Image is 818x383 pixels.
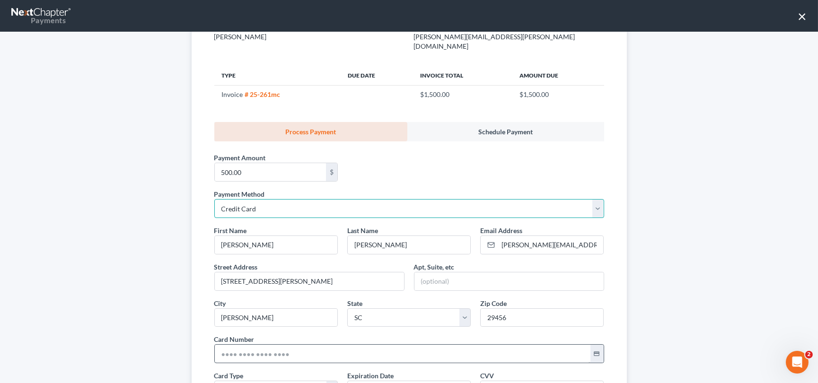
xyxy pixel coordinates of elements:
input: Enter address... [215,272,404,290]
a: Payments [11,5,72,27]
th: Amount Due [512,66,604,85]
span: Payment Amount [214,154,266,162]
input: 0.00 [215,163,326,181]
span: State [347,299,362,307]
input: (optional) [414,272,604,290]
span: Payment Method [214,190,265,198]
input: -- [215,236,337,254]
span: Invoice [222,90,243,98]
input: XXXXX [481,309,603,327]
td: $1,500.00 [413,85,512,103]
a: Process Payment [214,122,407,141]
strong: # 25-261mc [245,90,281,98]
span: Card Type [214,372,244,380]
span: Last Name [347,226,378,235]
span: 2 [805,351,813,358]
iframe: Intercom live chat [786,351,809,374]
button: × [798,9,807,24]
p: [PERSON_NAME] [214,32,405,42]
input: ●●●● ●●●● ●●●● ●●●● [215,345,590,363]
a: Schedule Payment [407,122,604,141]
th: Due Date [340,66,413,85]
span: CVV [480,372,494,380]
span: Zip Code [480,299,507,307]
td: $1,500.00 [512,85,604,103]
span: City [214,299,226,307]
span: Card Number [214,335,255,343]
th: Type [214,66,340,85]
input: Enter city... [215,309,337,327]
span: Apt, Suite, etc [414,263,455,271]
p: [PERSON_NAME][EMAIL_ADDRESS][PERSON_NAME][DOMAIN_NAME] [414,32,604,51]
div: Payments [11,15,66,26]
input: -- [348,236,470,254]
input: Enter email... [498,236,603,254]
th: Invoice Total [413,66,512,85]
div: $ [326,163,337,181]
i: credit_card [594,350,600,357]
span: Email Address [480,226,522,235]
span: Expiration Date [347,372,394,380]
span: Street Address [214,263,258,271]
span: First Name [214,226,247,235]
